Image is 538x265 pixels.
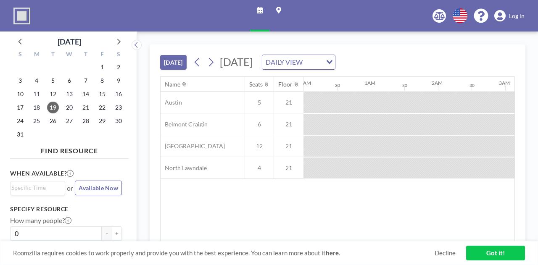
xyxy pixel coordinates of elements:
[249,81,263,88] div: Seats
[102,226,112,241] button: -
[47,115,59,127] span: Tuesday, August 26, 2025
[14,75,26,87] span: Sunday, August 3, 2025
[297,80,311,86] div: 12AM
[245,164,274,172] span: 4
[165,81,180,88] div: Name
[29,50,45,60] div: M
[160,55,187,70] button: [DATE]
[47,75,59,87] span: Tuesday, August 5, 2025
[113,88,124,100] span: Saturday, August 16, 2025
[79,184,118,192] span: Available Now
[13,249,435,257] span: Roomzilla requires cookies to work properly and provide you with the best experience. You can lea...
[31,115,42,127] span: Monday, August 25, 2025
[161,142,225,150] span: [GEOGRAPHIC_DATA]
[10,143,129,155] h4: FIND RESOURCE
[326,249,340,257] a: here.
[80,102,92,113] span: Thursday, August 21, 2025
[94,50,110,60] div: F
[499,80,510,86] div: 3AM
[112,226,122,241] button: +
[80,75,92,87] span: Thursday, August 7, 2025
[113,102,124,113] span: Saturday, August 23, 2025
[12,50,29,60] div: S
[509,12,525,20] span: Log in
[31,102,42,113] span: Monday, August 18, 2025
[31,75,42,87] span: Monday, August 4, 2025
[63,75,75,87] span: Wednesday, August 6, 2025
[80,88,92,100] span: Thursday, August 14, 2025
[47,88,59,100] span: Tuesday, August 12, 2025
[61,50,78,60] div: W
[161,99,182,106] span: Austin
[402,83,407,88] div: 30
[63,102,75,113] span: Wednesday, August 20, 2025
[80,115,92,127] span: Thursday, August 28, 2025
[10,205,122,213] h3: Specify resource
[220,55,253,68] span: [DATE]
[10,216,71,225] label: How many people?
[96,75,108,87] span: Friday, August 8, 2025
[11,181,65,194] div: Search for option
[14,115,26,127] span: Sunday, August 24, 2025
[113,61,124,73] span: Saturday, August 2, 2025
[77,50,94,60] div: T
[435,249,456,257] a: Decline
[14,129,26,140] span: Sunday, August 31, 2025
[161,164,207,172] span: North Lawndale
[466,246,525,260] a: Got it!
[11,183,60,192] input: Search for option
[47,102,59,113] span: Tuesday, August 19, 2025
[96,61,108,73] span: Friday, August 1, 2025
[58,36,81,47] div: [DATE]
[305,57,321,68] input: Search for option
[63,88,75,100] span: Wednesday, August 13, 2025
[274,99,303,106] span: 21
[96,115,108,127] span: Friday, August 29, 2025
[469,83,475,88] div: 30
[113,75,124,87] span: Saturday, August 9, 2025
[264,57,304,68] span: DAILY VIEW
[335,83,340,88] div: 30
[432,80,443,86] div: 2AM
[14,88,26,100] span: Sunday, August 10, 2025
[278,81,293,88] div: Floor
[245,99,274,106] span: 5
[13,8,30,24] img: organization-logo
[14,102,26,113] span: Sunday, August 17, 2025
[67,184,73,192] span: or
[31,88,42,100] span: Monday, August 11, 2025
[96,88,108,100] span: Friday, August 15, 2025
[364,80,375,86] div: 1AM
[45,50,61,60] div: T
[96,102,108,113] span: Friday, August 22, 2025
[262,55,335,69] div: Search for option
[161,121,208,128] span: Belmont Craigin
[274,121,303,128] span: 21
[245,142,274,150] span: 12
[63,115,75,127] span: Wednesday, August 27, 2025
[110,50,127,60] div: S
[274,142,303,150] span: 21
[113,115,124,127] span: Saturday, August 30, 2025
[274,164,303,172] span: 21
[245,121,274,128] span: 6
[75,181,122,195] button: Available Now
[494,10,525,22] a: Log in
